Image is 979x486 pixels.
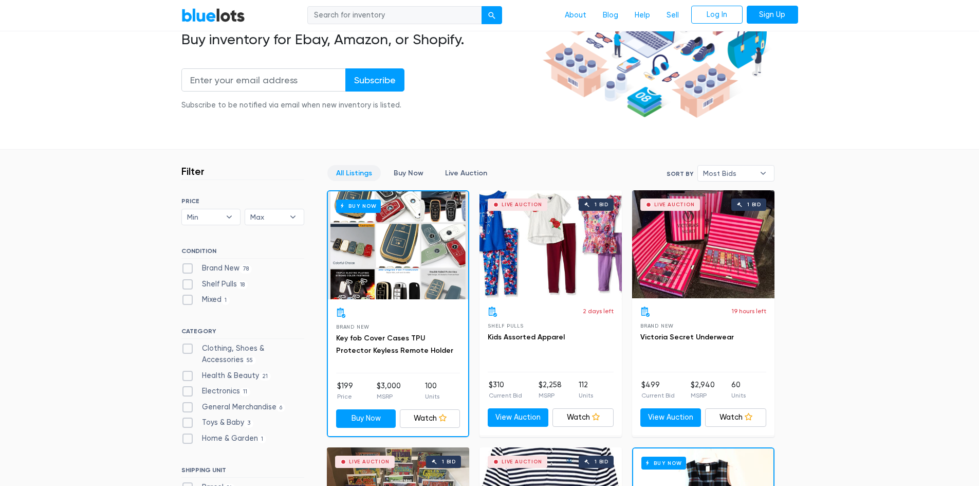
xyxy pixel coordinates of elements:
[337,392,353,401] p: Price
[502,202,542,207] div: Live Auction
[691,391,715,400] p: MSRP
[579,391,593,400] p: Units
[250,209,284,225] span: Max
[641,391,675,400] p: Current Bid
[237,281,248,289] span: 18
[336,200,381,212] h6: Buy Now
[579,380,593,400] li: 112
[667,169,693,178] label: Sort By
[425,392,439,401] p: Units
[181,247,304,259] h6: CONDITION
[240,388,251,396] span: 11
[640,323,674,329] span: Brand New
[632,190,774,298] a: Live Auction 1 bid
[539,391,562,400] p: MSRP
[244,420,254,428] span: 3
[731,391,746,400] p: Units
[626,6,658,25] a: Help
[181,31,539,48] h2: Buy inventory for Ebay, Amazon, or Shopify.
[181,279,248,290] label: Shelf Pulls
[282,209,304,225] b: ▾
[181,8,245,23] a: BlueLots
[641,380,675,400] li: $499
[595,202,608,207] div: 1 bid
[488,323,524,329] span: Shelf Pulls
[658,6,687,25] a: Sell
[731,380,746,400] li: 60
[181,328,304,339] h6: CATEGORY
[307,6,482,25] input: Search for inventory
[181,402,286,413] label: General Merchandise
[244,356,256,365] span: 55
[181,294,230,305] label: Mixed
[640,408,701,427] a: View Auction
[181,100,404,111] div: Subscribe to be notified via email when new inventory is listed.
[557,6,595,25] a: About
[732,307,766,316] p: 19 hours left
[221,297,230,305] span: 1
[641,457,686,470] h6: Buy Now
[595,6,626,25] a: Blog
[691,380,715,400] li: $2,940
[181,417,254,428] label: Toys & Baby
[502,459,542,464] div: Live Auction
[377,381,401,401] li: $3,000
[181,68,346,92] input: Enter your email address
[747,202,761,207] div: 1 bid
[442,459,456,464] div: 1 bid
[187,209,221,225] span: Min
[583,307,614,316] p: 2 days left
[703,166,754,181] span: Most Bids
[239,265,252,273] span: 78
[489,391,522,400] p: Current Bid
[181,386,251,397] label: Electronics
[181,197,304,205] h6: PRICE
[595,459,608,464] div: 1 bid
[218,209,240,225] b: ▾
[345,68,404,92] input: Subscribe
[181,165,205,177] h3: Filter
[400,409,460,428] a: Watch
[488,333,565,341] a: Kids Assorted Apparel
[181,343,304,365] label: Clothing, Shoes & Accessories
[337,381,353,401] li: $199
[276,404,286,412] span: 6
[539,380,562,400] li: $2,258
[705,408,766,427] a: Watch
[385,165,432,181] a: Buy Now
[328,191,468,299] a: Buy Now
[181,433,267,444] label: Home & Garden
[747,6,798,24] a: Sign Up
[436,165,496,181] a: Live Auction
[181,263,252,274] label: Brand New
[349,459,390,464] div: Live Auction
[691,6,743,24] a: Log In
[752,166,774,181] b: ▾
[336,324,370,330] span: Brand New
[552,408,614,427] a: Watch
[654,202,695,207] div: Live Auction
[336,409,396,428] a: Buy Now
[640,333,734,341] a: Victoria Secret Underwear
[259,372,271,381] span: 21
[479,190,622,298] a: Live Auction 1 bid
[336,334,453,355] a: Key fob Cover Cases TPU Protector Keyless Remote Holder
[258,435,267,443] span: 1
[327,165,381,181] a: All Listings
[488,408,549,427] a: View Auction
[181,466,304,478] h6: SHIPPING UNIT
[489,380,522,400] li: $310
[377,392,401,401] p: MSRP
[181,370,271,382] label: Health & Beauty
[425,381,439,401] li: 100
